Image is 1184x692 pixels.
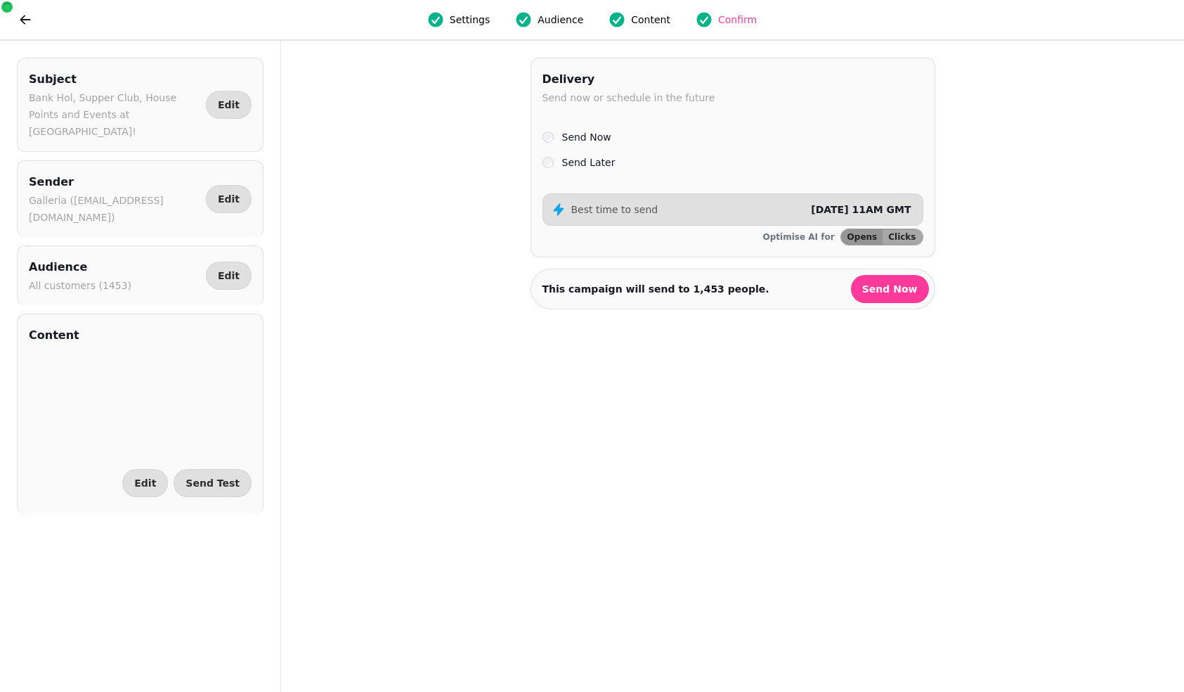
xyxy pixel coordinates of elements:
span: [DATE] 11AM GMT [811,204,911,215]
span: Send Test [186,478,240,488]
span: Opens [847,233,878,241]
label: Send Now [562,129,611,146]
span: Edit [218,194,240,204]
span: Content [631,13,670,27]
p: Optimise AI for [763,231,835,243]
span: Clicks [888,233,916,241]
p: Send now or schedule in the future [542,89,715,106]
span: Settings [450,13,490,27]
button: Send Test [174,469,252,497]
button: Clicks [883,229,922,245]
span: Edit [218,271,240,281]
p: Bank Hol, Supper Club, House Points and Events at [GEOGRAPHIC_DATA]! [29,89,200,140]
span: Audience [538,13,583,27]
span: Edit [134,478,156,488]
h2: Audience [29,257,131,277]
button: Edit [206,91,252,119]
h2: Content [29,326,79,345]
span: Edit [218,100,240,110]
button: Edit [122,469,168,497]
p: This campaign will send to people. [542,282,769,296]
button: Edit [206,262,252,290]
button: Send Now [851,275,929,303]
h2: Sender [29,172,200,192]
span: Send Now [862,284,918,294]
button: Opens [841,229,883,245]
button: go back [11,6,39,34]
strong: 1,453 [694,283,724,295]
p: Galleria ([EMAIL_ADDRESS][DOMAIN_NAME]) [29,192,200,226]
span: Confirm [718,13,757,27]
button: Edit [206,185,252,213]
label: Send Later [562,154,616,171]
p: All customers (1453) [29,277,131,294]
h2: Subject [29,70,200,89]
p: Best time to send [571,203,658,217]
h2: Delivery [542,70,715,89]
